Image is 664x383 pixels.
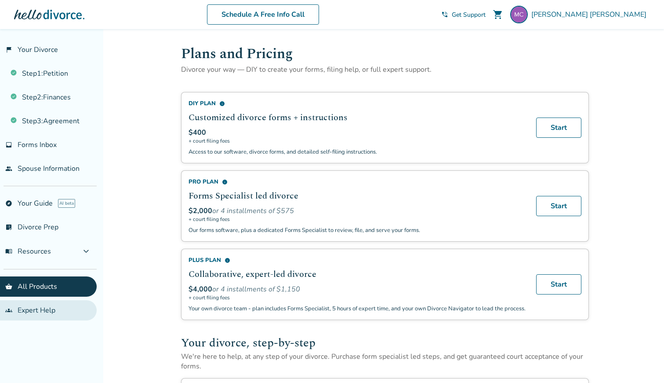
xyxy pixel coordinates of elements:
[181,65,589,74] p: Divorce your way — DIY to create your forms, filing help, or full expert support.
[189,148,526,156] p: Access to our software, divorce forms, and detailed self-filing instructions.
[189,305,526,313] p: Your own divorce team - plan includes Forms Specialist, 5 hours of expert time, and your own Divo...
[441,11,486,19] a: phone_in_talkGet Support
[189,99,526,107] div: DIY Plan
[5,248,12,255] span: menu_book
[452,11,486,19] span: Get Support
[181,352,589,371] p: We're here to help, at any step of your divorce. Purchase form specialist led steps, and get guar...
[18,140,57,150] span: Forms Inbox
[620,341,664,383] iframe: Chat Widget
[5,307,12,314] span: groups
[536,274,581,295] a: Start
[189,226,526,234] p: Our forms software, plus a dedicated Forms Specialist to review, file, and serve your forms.
[58,199,75,208] span: AI beta
[189,294,526,301] span: + court filing fees
[181,334,589,352] h2: Your divorce, step-by-step
[189,268,526,281] h2: Collaborative, expert-led divorce
[222,179,228,185] span: info
[189,284,212,294] span: $4,000
[225,258,230,263] span: info
[5,141,12,148] span: inbox
[189,206,212,216] span: $2,000
[189,216,526,223] span: + court filing fees
[81,246,91,257] span: expand_more
[189,111,526,124] h2: Customized divorce forms + instructions
[5,165,12,172] span: people
[5,46,12,53] span: flag_2
[219,101,225,107] span: info
[189,128,206,137] span: $400
[189,137,526,144] span: + court filing fees
[5,247,51,256] span: Resources
[5,200,12,207] span: explore
[189,206,526,216] div: or 4 installments of $575
[189,178,526,186] div: Pro Plan
[5,283,12,290] span: shopping_basket
[5,224,12,231] span: list_alt_check
[189,284,526,294] div: or 4 installments of $1,150
[441,11,448,18] span: phone_in_talk
[531,10,650,19] span: [PERSON_NAME] [PERSON_NAME]
[536,118,581,138] a: Start
[536,196,581,216] a: Start
[510,6,528,23] img: Testing CA
[493,9,503,20] span: shopping_cart
[189,189,526,203] h2: Forms Specialist led divorce
[189,256,526,264] div: Plus Plan
[181,43,589,65] h1: Plans and Pricing
[207,4,319,25] a: Schedule A Free Info Call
